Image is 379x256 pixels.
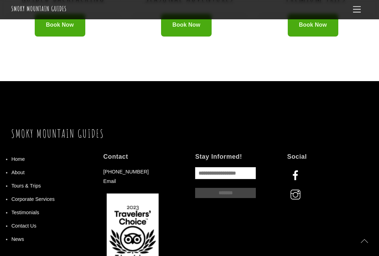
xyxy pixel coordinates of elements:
[11,183,41,189] a: Tours & Trips
[11,223,36,229] a: Contact Us
[161,14,212,37] a: Book Now
[350,3,364,17] a: Menu
[195,153,275,161] h4: Stay Informed!
[172,21,200,29] span: Book Now
[11,236,24,242] a: News
[103,169,149,175] a: [PHONE_NUMBER]
[287,153,367,161] h4: Social
[103,153,184,161] h4: Contact
[35,14,85,37] a: Book Now
[11,156,25,162] a: Home
[287,192,306,197] a: instagram
[11,196,54,202] a: Corporate Services
[11,210,39,215] a: Testimonials
[11,127,104,140] a: Smoky Mountain Guides
[11,170,25,175] a: About
[46,21,74,29] span: Book Now
[103,178,116,184] a: Email
[287,172,306,178] a: facebook
[11,4,66,13] a: Smoky Mountain Guides
[288,14,338,37] a: Book Now
[299,21,327,29] span: Book Now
